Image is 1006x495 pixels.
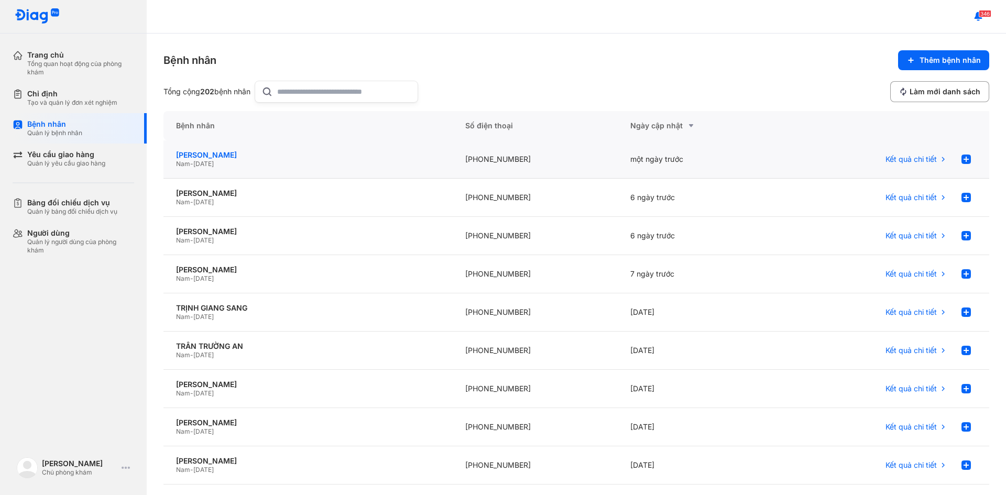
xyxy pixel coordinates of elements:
[190,160,193,168] span: -
[618,293,783,332] div: [DATE]
[885,384,937,393] span: Kết quả chi tiết
[42,459,117,468] div: [PERSON_NAME]
[885,155,937,164] span: Kết quả chi tiết
[190,198,193,206] span: -
[190,313,193,321] span: -
[618,370,783,408] div: [DATE]
[453,217,618,255] div: [PHONE_NUMBER]
[27,129,82,137] div: Quản lý bệnh nhân
[176,274,190,282] span: Nam
[618,140,783,179] div: một ngày trước
[176,198,190,206] span: Nam
[27,198,117,207] div: Bảng đối chiếu dịch vụ
[27,238,134,255] div: Quản lý người dùng của phòng khám
[176,227,440,236] div: [PERSON_NAME]
[176,351,190,359] span: Nam
[176,150,440,160] div: [PERSON_NAME]
[176,236,190,244] span: Nam
[190,236,193,244] span: -
[163,53,216,68] div: Bệnh nhân
[27,98,117,107] div: Tạo và quản lý đơn xét nghiệm
[920,56,981,65] span: Thêm bệnh nhân
[176,418,440,427] div: [PERSON_NAME]
[885,460,937,470] span: Kết quả chi tiết
[176,466,190,474] span: Nam
[27,150,105,159] div: Yêu cầu giao hàng
[200,87,214,96] span: 202
[910,87,980,96] span: Làm mới danh sách
[176,456,440,466] div: [PERSON_NAME]
[618,446,783,485] div: [DATE]
[27,228,134,238] div: Người dùng
[453,332,618,370] div: [PHONE_NUMBER]
[27,89,117,98] div: Chỉ định
[176,189,440,198] div: [PERSON_NAME]
[15,8,60,25] img: logo
[898,50,989,70] button: Thêm bệnh nhân
[193,274,214,282] span: [DATE]
[453,408,618,446] div: [PHONE_NUMBER]
[176,160,190,168] span: Nam
[193,198,214,206] span: [DATE]
[453,140,618,179] div: [PHONE_NUMBER]
[885,193,937,202] span: Kết quả chi tiết
[630,119,770,132] div: Ngày cập nhật
[176,265,440,274] div: [PERSON_NAME]
[979,10,991,17] span: 346
[453,446,618,485] div: [PHONE_NUMBER]
[193,160,214,168] span: [DATE]
[885,307,937,317] span: Kết quả chi tiết
[176,380,440,389] div: [PERSON_NAME]
[190,466,193,474] span: -
[27,119,82,129] div: Bệnh nhân
[190,389,193,397] span: -
[618,408,783,446] div: [DATE]
[190,351,193,359] span: -
[193,313,214,321] span: [DATE]
[42,468,117,477] div: Chủ phòng khám
[193,236,214,244] span: [DATE]
[885,269,937,279] span: Kết quả chi tiết
[453,255,618,293] div: [PHONE_NUMBER]
[618,179,783,217] div: 6 ngày trước
[27,207,117,216] div: Quản lý bảng đối chiếu dịch vụ
[190,427,193,435] span: -
[193,389,214,397] span: [DATE]
[176,313,190,321] span: Nam
[453,293,618,332] div: [PHONE_NUMBER]
[453,179,618,217] div: [PHONE_NUMBER]
[190,274,193,282] span: -
[885,231,937,240] span: Kết quả chi tiết
[885,422,937,432] span: Kết quả chi tiết
[27,159,105,168] div: Quản lý yêu cầu giao hàng
[163,87,250,96] div: Tổng cộng bệnh nhân
[17,457,38,478] img: logo
[193,351,214,359] span: [DATE]
[890,81,989,102] button: Làm mới danh sách
[193,466,214,474] span: [DATE]
[453,370,618,408] div: [PHONE_NUMBER]
[618,332,783,370] div: [DATE]
[453,111,618,140] div: Số điện thoại
[176,427,190,435] span: Nam
[193,427,214,435] span: [DATE]
[27,60,134,76] div: Tổng quan hoạt động của phòng khám
[618,255,783,293] div: 7 ngày trước
[176,389,190,397] span: Nam
[176,303,440,313] div: TRỊNH GIANG SANG
[163,111,453,140] div: Bệnh nhân
[885,346,937,355] span: Kết quả chi tiết
[27,50,134,60] div: Trang chủ
[618,217,783,255] div: 6 ngày trước
[176,342,440,351] div: TRẦN TRƯỜNG AN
